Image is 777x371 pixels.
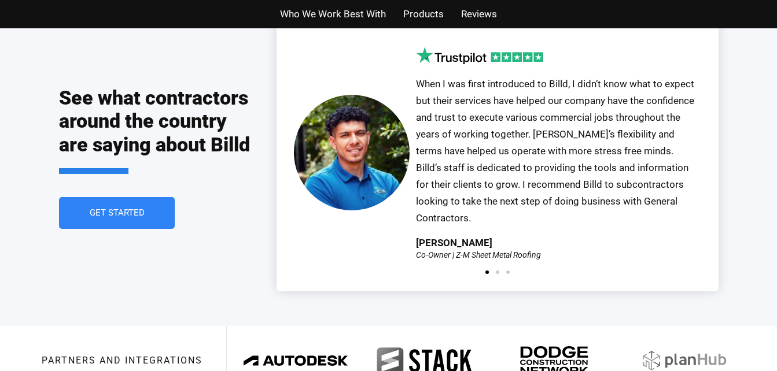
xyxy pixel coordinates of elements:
a: Products [403,6,444,23]
span: When I was first introduced to Billd, I didn’t know what to expect but their services have helped... [416,78,694,223]
span: Go to slide 1 [485,270,489,274]
div: Co-Owner | Z-M Sheet Metal Roofing [416,251,541,259]
span: Get Started [89,209,144,217]
h2: See what contractors around the country are saying about Billd [59,86,253,174]
span: Go to slide 2 [496,270,499,274]
h3: Partners and integrations [42,356,202,365]
div: 1 / 3 [294,47,701,258]
a: Get Started [59,197,175,229]
a: Reviews [461,6,497,23]
a: Who We Work Best With [280,6,386,23]
span: Go to slide 3 [506,270,510,274]
div: [PERSON_NAME] [416,238,492,248]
